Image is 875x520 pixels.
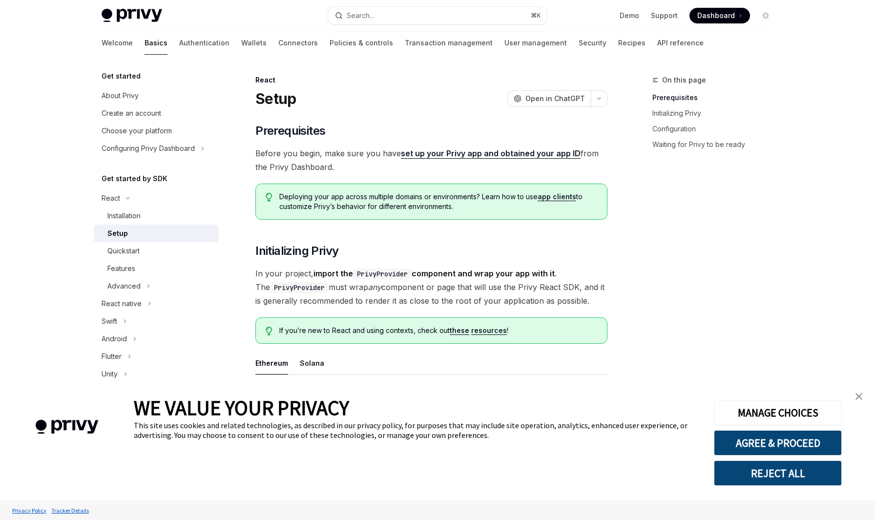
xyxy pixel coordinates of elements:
[107,210,141,222] div: Installation
[368,282,381,292] em: any
[102,368,118,380] div: Unity
[714,400,842,425] button: MANAGE CHOICES
[107,263,135,274] div: Features
[538,192,576,201] a: app clients
[652,137,781,152] a: Waiting for Privy to be ready
[255,352,288,374] div: Ethereum
[102,31,133,55] a: Welcome
[94,348,219,365] button: Toggle Flutter section
[450,326,469,335] a: these
[849,387,869,406] a: close banner
[270,282,329,293] code: PrivyProvider
[94,87,219,104] a: About Privy
[94,225,219,242] a: Setup
[102,315,117,327] div: Swift
[94,140,219,157] button: Toggle Configuring Privy Dashboard section
[15,406,119,448] img: company logo
[94,104,219,122] a: Create an account
[662,74,706,86] span: On this page
[107,245,140,257] div: Quickstart
[255,243,338,259] span: Initializing Privy
[328,7,547,24] button: Open search
[255,267,607,308] span: In your project, . The must wrap component or page that will use the Privy React SDK, and it is g...
[94,122,219,140] a: Choose your platform
[255,75,607,85] div: React
[300,352,324,374] div: Solana
[652,90,781,105] a: Prerequisites
[855,393,862,400] img: close banner
[651,11,678,21] a: Support
[347,10,374,21] div: Search...
[94,189,219,207] button: Toggle React section
[102,70,141,82] h5: Get started
[241,31,267,55] a: Wallets
[107,280,141,292] div: Advanced
[401,148,581,159] a: set up your Privy app and obtained your app ID
[758,8,773,23] button: Toggle dark mode
[620,11,639,21] a: Demo
[179,31,229,55] a: Authentication
[94,295,219,312] button: Toggle React native section
[94,365,219,383] button: Toggle Unity section
[279,326,597,335] span: If you’re new to React and using contexts, check out !
[94,207,219,225] a: Installation
[657,31,704,55] a: API reference
[652,105,781,121] a: Initializing Privy
[714,430,842,456] button: AGREE & PROCEED
[266,327,272,335] svg: Tip
[94,242,219,260] a: Quickstart
[689,8,750,23] a: Dashboard
[266,193,272,202] svg: Tip
[330,31,393,55] a: Policies & controls
[652,121,781,137] a: Configuration
[353,269,412,279] code: PrivyProvider
[278,31,318,55] a: Connectors
[102,298,142,310] div: React native
[313,269,555,278] strong: import the component and wrap your app with it
[94,260,219,277] a: Features
[107,228,128,239] div: Setup
[255,146,607,174] span: Before you begin, make sure you have from the Privy Dashboard.
[134,395,349,420] span: WE VALUE YOUR PRIVACY
[279,192,597,211] span: Deploying your app across multiple domains or environments? Learn how to use to customize Privy’s...
[134,420,699,440] div: This site uses cookies and related technologies, as described in our privacy policy, for purposes...
[102,143,195,154] div: Configuring Privy Dashboard
[49,502,91,519] a: Tracker Details
[102,90,139,102] div: About Privy
[525,94,585,104] span: Open in ChatGPT
[102,173,167,185] h5: Get started by SDK
[579,31,606,55] a: Security
[102,9,162,22] img: light logo
[255,123,325,139] span: Prerequisites
[102,351,122,362] div: Flutter
[94,312,219,330] button: Toggle Swift section
[714,460,842,486] button: REJECT ALL
[94,277,219,295] button: Toggle Advanced section
[507,90,591,107] button: Open in ChatGPT
[697,11,735,21] span: Dashboard
[145,31,167,55] a: Basics
[94,330,219,348] button: Toggle Android section
[531,12,541,20] span: ⌘ K
[255,90,296,107] h1: Setup
[618,31,646,55] a: Recipes
[102,192,120,204] div: React
[102,125,172,137] div: Choose your platform
[405,31,493,55] a: Transaction management
[10,502,49,519] a: Privacy Policy
[471,326,507,335] a: resources
[102,333,127,345] div: Android
[504,31,567,55] a: User management
[102,107,161,119] div: Create an account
